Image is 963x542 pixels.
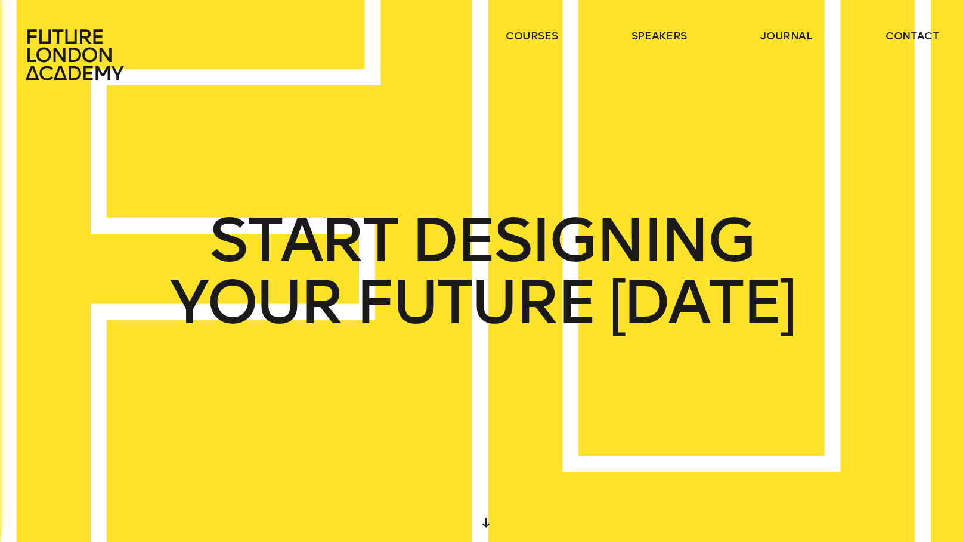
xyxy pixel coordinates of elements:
span: [DATE] [608,271,794,333]
span: DESIGNING [410,209,754,271]
a: speakers [631,29,687,43]
a: journal [760,29,812,43]
span: YOUR [169,271,341,333]
span: START [209,209,397,271]
span: FUTURE [355,271,594,333]
a: contact [885,29,939,43]
a: courses [506,29,558,43]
